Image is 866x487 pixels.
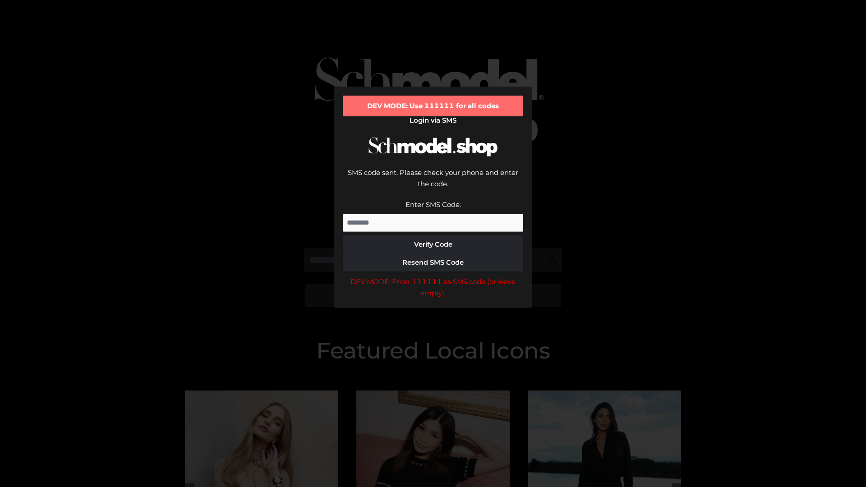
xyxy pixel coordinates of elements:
[343,116,523,124] h2: Login via SMS
[343,235,523,253] button: Verify Code
[365,129,501,165] img: Schmodel Logo
[343,253,523,271] button: Resend SMS Code
[343,96,523,116] div: DEV MODE: Use 111111 for all codes
[343,167,523,199] div: SMS code sent. Please check your phone and enter the code.
[343,276,523,299] div: DEV MODE: Enter 111111 as SMS code (or leave empty).
[405,200,461,209] label: Enter SMS Code:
